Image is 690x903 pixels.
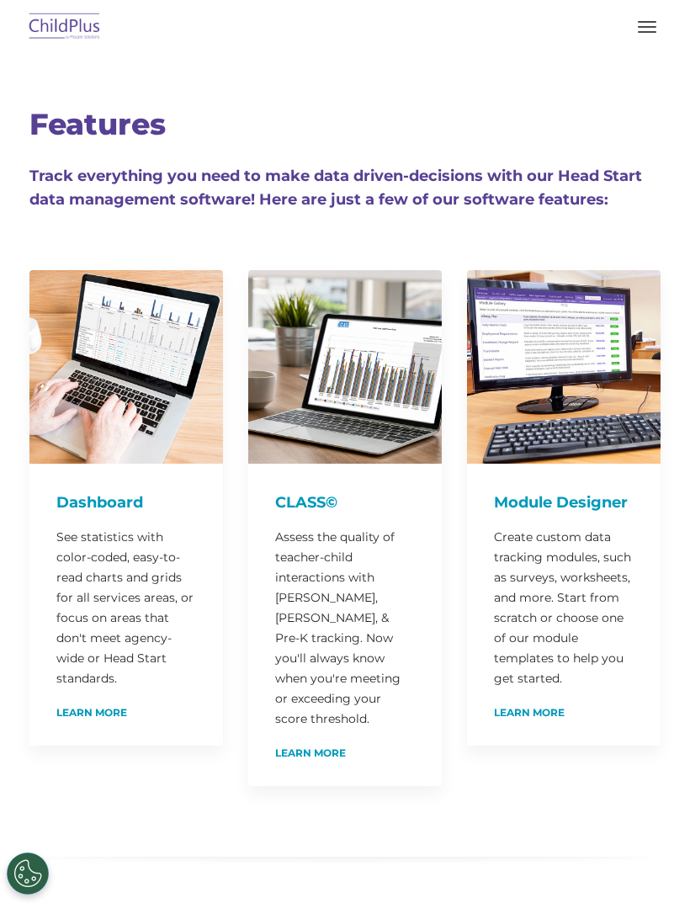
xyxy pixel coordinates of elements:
a: Learn More [56,708,127,718]
p: Assess the quality of teacher-child interactions with [PERSON_NAME], [PERSON_NAME], & Pre-K track... [275,527,415,729]
span: Track everything you need to make data driven-decisions with our Head Start data management softw... [29,167,642,209]
span: Features [29,106,166,142]
h4: Dashboard [56,491,196,514]
p: See statistics with color-coded, easy-to-read charts and grids for all services areas, or focus o... [56,527,196,688]
button: Cookies Settings [7,853,49,895]
h4: Module Designer [494,491,634,514]
img: Dash [29,270,223,464]
a: Learn More [494,708,565,718]
a: Learn More [275,748,346,758]
p: Create custom data tracking modules, such as surveys, worksheets, and more. Start from scratch or... [494,527,634,688]
img: CLASS-750 [248,270,442,464]
img: ChildPlus by Procare Solutions [25,8,104,47]
img: ModuleDesigner750 [467,270,661,464]
h4: CLASS© [275,491,415,514]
